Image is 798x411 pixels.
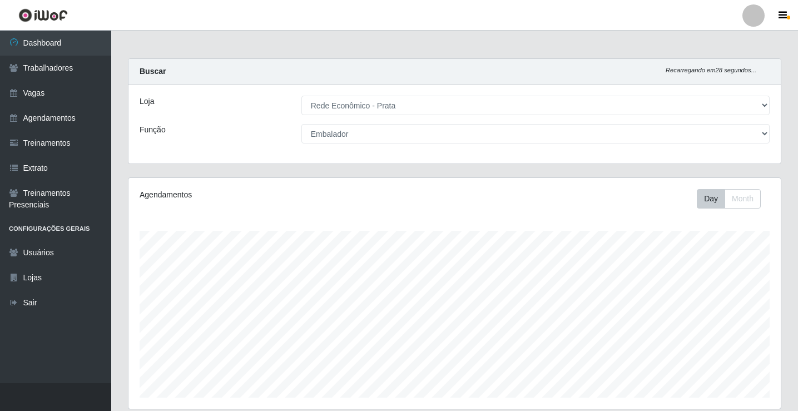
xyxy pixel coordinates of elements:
[697,189,770,209] div: Toolbar with button groups
[666,67,756,73] i: Recarregando em 28 segundos...
[140,67,166,76] strong: Buscar
[140,189,393,201] div: Agendamentos
[140,96,154,107] label: Loja
[697,189,761,209] div: First group
[140,124,166,136] label: Função
[18,8,68,22] img: CoreUI Logo
[697,189,725,209] button: Day
[725,189,761,209] button: Month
